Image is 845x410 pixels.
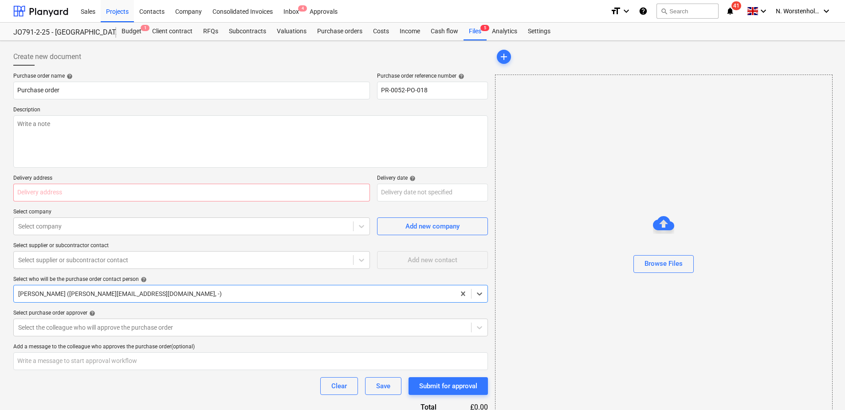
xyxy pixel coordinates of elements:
[116,23,147,40] div: Budget
[409,377,488,395] button: Submit for approval
[377,184,488,201] input: Delivery date not specified
[487,23,523,40] a: Analytics
[425,23,464,40] a: Cash flow
[13,106,488,115] p: Description
[523,23,556,40] a: Settings
[87,310,95,316] span: help
[368,23,394,40] a: Costs
[656,4,719,19] button: Search
[13,28,106,37] div: JO791-2-25 - [GEOGRAPHIC_DATA] [GEOGRAPHIC_DATA]
[660,8,668,15] span: search
[464,23,487,40] div: Files
[405,221,460,232] div: Add new company
[312,23,368,40] a: Purchase orders
[141,25,149,31] span: 1
[776,8,820,15] span: N. Worstenholme
[65,73,73,79] span: help
[731,1,741,10] span: 41
[13,352,488,370] input: Write a message to start approval workflow
[758,6,769,16] i: keyboard_arrow_down
[13,343,488,351] div: Add a message to the colleague who approves the purchase order (optional)
[645,258,683,269] div: Browse Files
[298,5,307,12] span: 4
[376,380,390,392] div: Save
[377,217,488,235] button: Add new company
[13,209,370,217] p: Select company
[13,175,370,184] p: Delivery address
[116,23,147,40] a: Budget1
[13,242,370,251] p: Select supplier or subcontractor contact
[377,82,488,99] input: Reference number
[499,51,509,62] span: add
[13,184,370,201] input: Delivery address
[456,73,464,79] span: help
[821,6,832,16] i: keyboard_arrow_down
[394,23,425,40] a: Income
[633,255,694,273] button: Browse Files
[331,380,347,392] div: Clear
[610,6,621,16] i: format_size
[147,23,198,40] a: Client contract
[377,175,488,182] div: Delivery date
[408,175,416,181] span: help
[377,73,488,80] div: Purchase order reference number
[320,377,358,395] button: Clear
[139,276,147,283] span: help
[801,367,845,410] iframe: Chat Widget
[224,23,271,40] a: Subcontracts
[271,23,312,40] a: Valuations
[13,82,370,99] input: Document name
[639,6,648,16] i: Knowledge base
[365,377,401,395] button: Save
[419,380,477,392] div: Submit for approval
[13,73,370,80] div: Purchase order name
[198,23,224,40] a: RFQs
[621,6,632,16] i: keyboard_arrow_down
[480,25,489,31] span: 5
[13,51,81,62] span: Create new document
[13,310,488,317] div: Select purchase order approver
[726,6,735,16] i: notifications
[464,23,487,40] a: Files5
[13,276,488,283] div: Select who will be the purchase order contact person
